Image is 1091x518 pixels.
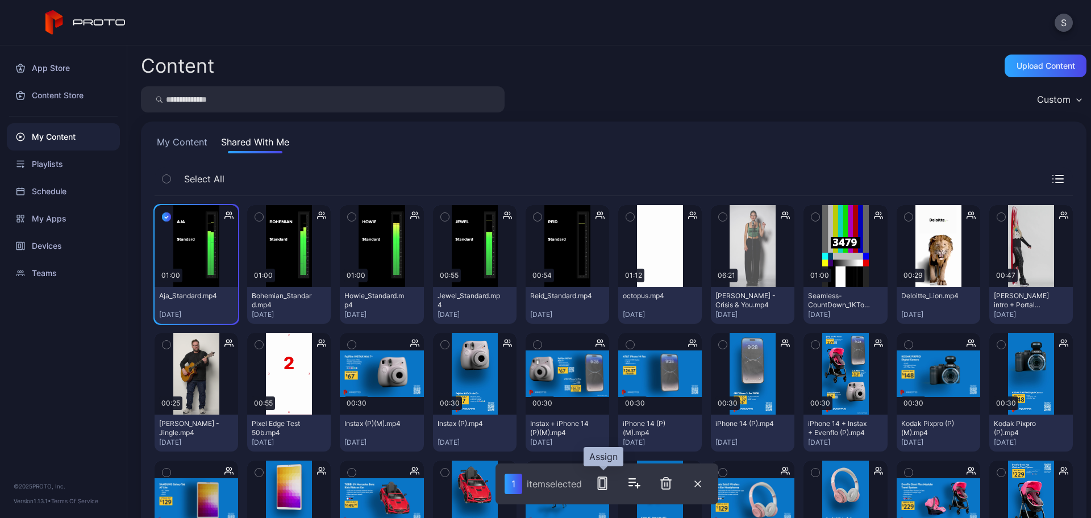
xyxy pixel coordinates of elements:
div: Instax + iPhone 14 (P)(M).mp4 [530,419,593,437]
div: item selected [527,478,582,490]
div: Kodak Pixpro (P)(M).mp4 [901,419,964,437]
span: Version 1.13.1 • [14,498,51,504]
div: [DATE] [808,438,882,447]
button: [PERSON_NAME] intro + Portal Effects[DATE] [989,287,1073,324]
div: [DATE] [901,438,976,447]
div: Instax (P).mp4 [438,419,500,428]
button: Seamless-CountDown_1KTone_1Min.mp4[DATE] [803,287,887,324]
div: [DATE] [994,310,1068,319]
button: iPhone 14 (P)(M).mp4[DATE] [618,415,702,452]
div: Reid_Standard.mp4 [530,291,593,300]
button: Instax + iPhone 14 (P)(M).mp4[DATE] [526,415,609,452]
a: Terms Of Service [51,498,98,504]
div: [DATE] [530,310,605,319]
div: Assign [584,447,623,466]
div: Aja_Standard.mp4 [159,291,222,300]
div: Howie_Standard.mp4 [344,291,407,310]
div: iPhone 14 (P)(M).mp4 [623,419,685,437]
a: Teams [7,260,120,287]
a: My Content [7,123,120,151]
button: [PERSON_NAME] - Crisis & You.mp4[DATE] [711,287,794,324]
div: [DATE] [623,438,697,447]
div: [DATE] [159,310,234,319]
div: Pixel Edge Test 50b.mp4 [252,419,314,437]
button: [PERSON_NAME] - Jingle.mp4[DATE] [155,415,238,452]
span: Select All [184,172,224,186]
a: App Store [7,55,120,82]
button: Custom [1031,86,1086,112]
div: [DATE] [623,310,697,319]
div: Jewel_Standard.mp4 [438,291,500,310]
div: [DATE] [715,310,790,319]
button: Kodak Pixpro (P)(M).mp4[DATE] [897,415,980,452]
div: Custom [1037,94,1071,105]
div: Content [141,56,214,76]
div: Isabel Dumaa - Crisis & You.mp4 [715,291,778,310]
div: [DATE] [994,438,1068,447]
div: [DATE] [252,438,326,447]
div: [DATE] [159,438,234,447]
div: [DATE] [344,438,419,447]
a: Devices [7,232,120,260]
button: Jewel_Standard.mp4[DATE] [433,287,517,324]
a: Schedule [7,178,120,205]
button: octopus.mp4[DATE] [618,287,702,324]
button: Howie_Standard.mp4[DATE] [340,287,423,324]
button: Deloitte_Lion.mp4[DATE] [897,287,980,324]
div: Deloitte_Lion.mp4 [901,291,964,300]
div: © 2025 PROTO, Inc. [14,482,113,491]
div: Eli Braden - Jingle.mp4 [159,419,222,437]
div: [DATE] [438,438,512,447]
div: [DATE] [344,310,419,319]
div: [DATE] [438,310,512,319]
div: [DATE] [808,310,882,319]
div: [DATE] [901,310,976,319]
div: Paris Hilton intro + Portal Effects [994,291,1056,310]
button: iPhone 14 + Instax + Evenflo (P).mp4[DATE] [803,415,887,452]
button: S [1055,14,1073,32]
div: Instax (P)(M).mp4 [344,419,407,428]
button: Instax (P).mp4[DATE] [433,415,517,452]
div: octopus.mp4 [623,291,685,300]
div: 1 [505,474,522,494]
div: [DATE] [715,438,790,447]
button: iPhone 14 (P).mp4[DATE] [711,415,794,452]
div: Kodak Pixpro (P).mp4 [994,419,1056,437]
button: My Content [155,135,210,153]
div: Bohemian_Standard.mp4 [252,291,314,310]
button: Upload Content [1005,55,1086,77]
button: Kodak Pixpro (P).mp4[DATE] [989,415,1073,452]
button: Bohemian_Standard.mp4[DATE] [247,287,331,324]
div: iPhone 14 (P).mp4 [715,419,778,428]
div: iPhone 14 + Instax + Evenflo (P).mp4 [808,419,871,437]
div: [DATE] [252,310,326,319]
div: [DATE] [530,438,605,447]
button: Pixel Edge Test 50b.mp4[DATE] [247,415,331,452]
a: My Apps [7,205,120,232]
button: Reid_Standard.mp4[DATE] [526,287,609,324]
a: Playlists [7,151,120,178]
button: Instax (P)(M).mp4[DATE] [340,415,423,452]
div: Upload Content [1017,61,1075,70]
button: Shared With Me [219,135,292,153]
div: Seamless-CountDown_1KTone_1Min.mp4 [808,291,871,310]
a: Content Store [7,82,120,109]
button: Aja_Standard.mp4[DATE] [155,287,238,324]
